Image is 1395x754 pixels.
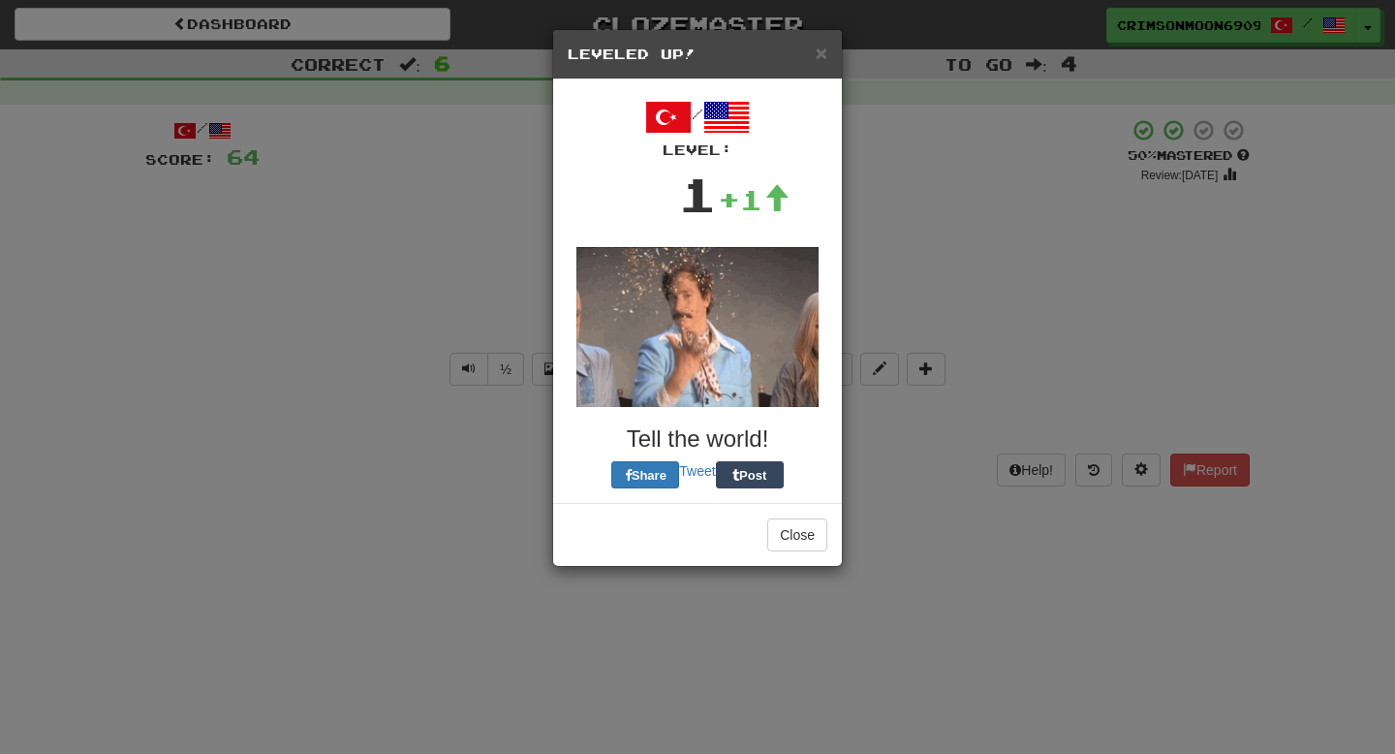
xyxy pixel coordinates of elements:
[718,180,790,219] div: +1
[568,45,827,64] h5: Leveled Up!
[767,518,827,551] button: Close
[568,94,827,160] div: /
[678,160,718,228] div: 1
[816,42,827,64] span: ×
[679,463,715,479] a: Tweet
[568,426,827,452] h3: Tell the world!
[716,461,784,488] button: Post
[611,461,679,488] button: Share
[568,141,827,160] div: Level:
[816,43,827,63] button: Close
[576,247,819,407] img: glitter-d35a814c05fa227b87dd154a45a5cc37aaecd56281fd9d9cd8133c9defbd597c.gif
